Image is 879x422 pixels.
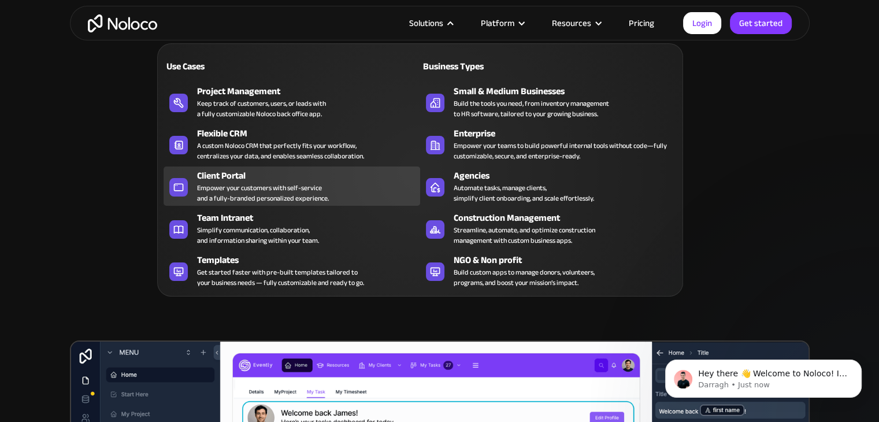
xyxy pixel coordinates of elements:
[420,60,544,73] div: Business Types
[454,253,682,267] div: NGO & Non profit
[164,124,420,164] a: Flexible CRMA custom Noloco CRM that perfectly fits your workflow,centralizes your data, and enab...
[164,209,420,248] a: Team IntranetSimplify communication, collaboration,and information sharing within your team.
[454,225,595,246] div: Streamline, automate, and optimize construction management with custom business apps.
[420,82,677,121] a: Small & Medium BusinessesBuild the tools you need, from inventory managementto HR software, tailo...
[454,267,595,288] div: Build custom apps to manage donors, volunteers, programs, and boost your mission’s impact.
[420,166,677,206] a: AgenciesAutomate tasks, manage clients,simplify client onboarding, and scale effortlessly.
[164,166,420,206] a: Client PortalEmpower your customers with self-serviceand a fully-branded personalized experience.
[454,211,682,225] div: Construction Management
[81,64,798,73] h1: Custom No-Code Business Apps Platform
[157,27,683,297] nav: Solutions
[454,169,682,183] div: Agencies
[409,16,443,31] div: Solutions
[454,84,682,98] div: Small & Medium Businesses
[197,225,319,246] div: Simplify communication, collaboration, and information sharing within your team.
[164,82,420,121] a: Project ManagementKeep track of customers, users, or leads witha fully customizable Noloco back o...
[197,127,425,140] div: Flexible CRM
[420,124,677,164] a: EnterpriseEmpower your teams to build powerful internal tools without code—fully customizable, se...
[648,335,879,416] iframe: Intercom notifications message
[197,183,329,203] div: Empower your customers with self-service and a fully-branded personalized experience.
[614,16,669,31] a: Pricing
[164,251,420,290] a: TemplatesGet started faster with pre-built templates tailored toyour business needs — fully custo...
[197,84,425,98] div: Project Management
[88,14,157,32] a: home
[466,16,537,31] div: Platform
[420,53,677,79] a: Business Types
[197,267,364,288] div: Get started faster with pre-built templates tailored to your business needs — fully customizable ...
[197,140,364,161] div: A custom Noloco CRM that perfectly fits your workflow, centralizes your data, and enables seamles...
[454,127,682,140] div: Enterprise
[454,98,609,119] div: Build the tools you need, from inventory management to HR software, tailored to your growing busi...
[537,16,614,31] div: Resources
[164,53,420,79] a: Use Cases
[197,253,425,267] div: Templates
[164,60,287,73] div: Use Cases
[481,16,514,31] div: Platform
[81,84,798,177] h2: Business Apps for Teams
[454,140,671,161] div: Empower your teams to build powerful internal tools without code—fully customizable, secure, and ...
[552,16,591,31] div: Resources
[454,183,594,203] div: Automate tasks, manage clients, simplify client onboarding, and scale effortlessly.
[683,12,721,34] a: Login
[197,169,425,183] div: Client Portal
[420,209,677,248] a: Construction ManagementStreamline, automate, and optimize constructionmanagement with custom busi...
[730,12,792,34] a: Get started
[395,16,466,31] div: Solutions
[420,251,677,290] a: NGO & Non profitBuild custom apps to manage donors, volunteers,programs, and boost your mission’s...
[197,211,425,225] div: Team Intranet
[197,98,326,119] div: Keep track of customers, users, or leads with a fully customizable Noloco back office app.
